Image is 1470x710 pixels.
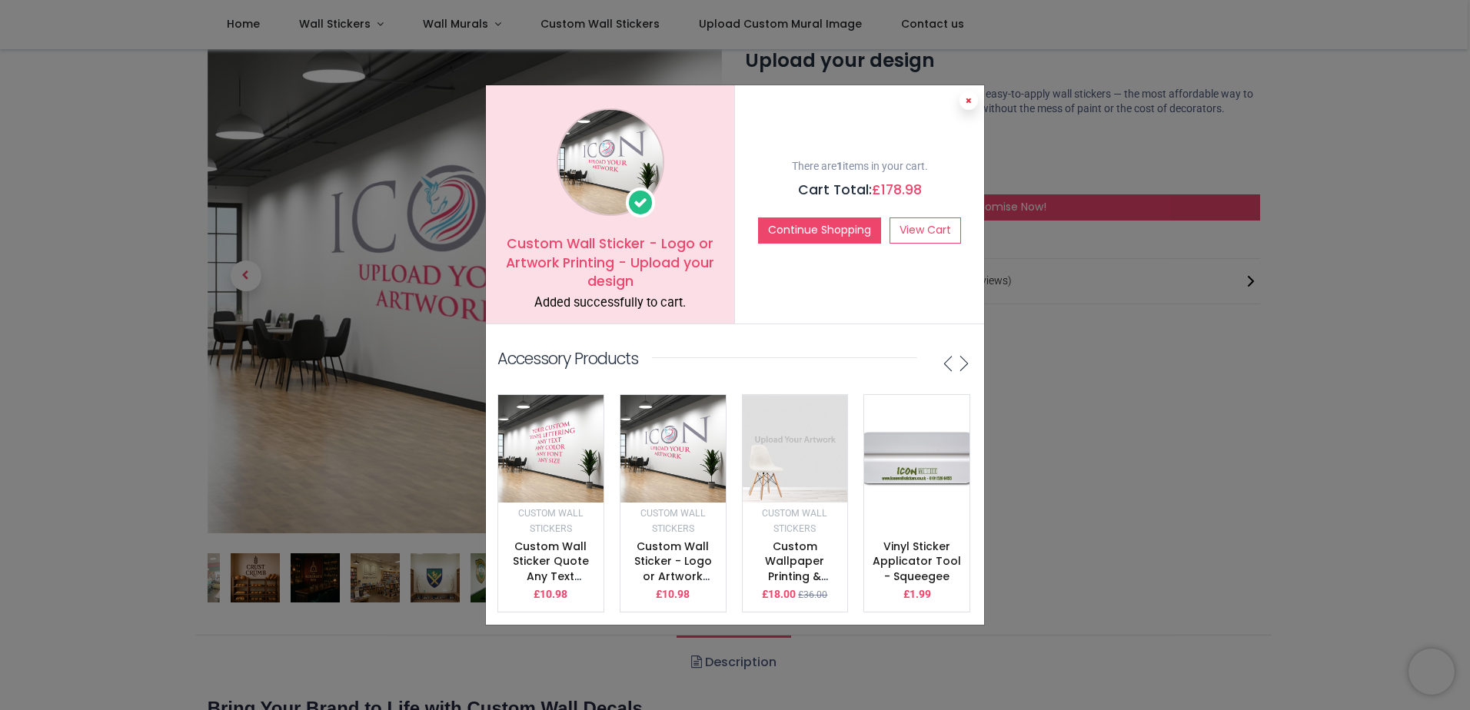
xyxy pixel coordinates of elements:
[534,587,567,602] p: £
[743,395,848,503] img: image_512
[768,588,796,600] span: 18.00
[747,159,973,174] p: There are items in your cart.
[518,508,584,534] small: Custom Wall Stickers
[507,539,595,614] a: Custom Wall Sticker Quote Any Text & Colour - Vinyl Lettering
[758,217,881,244] button: Continue Shopping
[881,181,922,199] span: 178.98
[762,587,796,602] p: £
[540,588,567,600] span: 10.98
[498,395,604,503] img: image_512
[634,539,712,629] a: Custom Wall Sticker - Logo or Artwork Printing - Upload your design
[759,539,831,614] a: Custom Wallpaper Printing & Custom Wall Murals
[798,589,827,602] small: £
[903,587,931,602] p: £
[640,508,706,534] small: Custom Wall Stickers
[803,589,827,600] span: 36.00
[873,539,961,584] a: Vinyl Sticker Applicator Tool - Squeegee
[864,395,969,518] img: image_512
[762,506,827,534] a: Custom Wall Stickers
[662,588,690,600] span: 10.98
[497,294,723,312] div: Added successfully to cart.
[557,108,664,216] img: image_1024
[836,160,843,172] b: 1
[762,508,827,534] small: Custom Wall Stickers
[497,234,723,291] h5: Custom Wall Sticker - Logo or Artwork Printing - Upload your design
[890,217,961,244] a: View Cart
[656,587,690,602] p: £
[640,506,706,534] a: Custom Wall Stickers
[620,395,726,503] img: image_512
[910,588,931,600] span: 1.99
[518,506,584,534] a: Custom Wall Stickers
[872,181,922,199] span: £
[747,181,973,200] h5: Cart Total:
[497,347,638,370] p: Accessory Products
